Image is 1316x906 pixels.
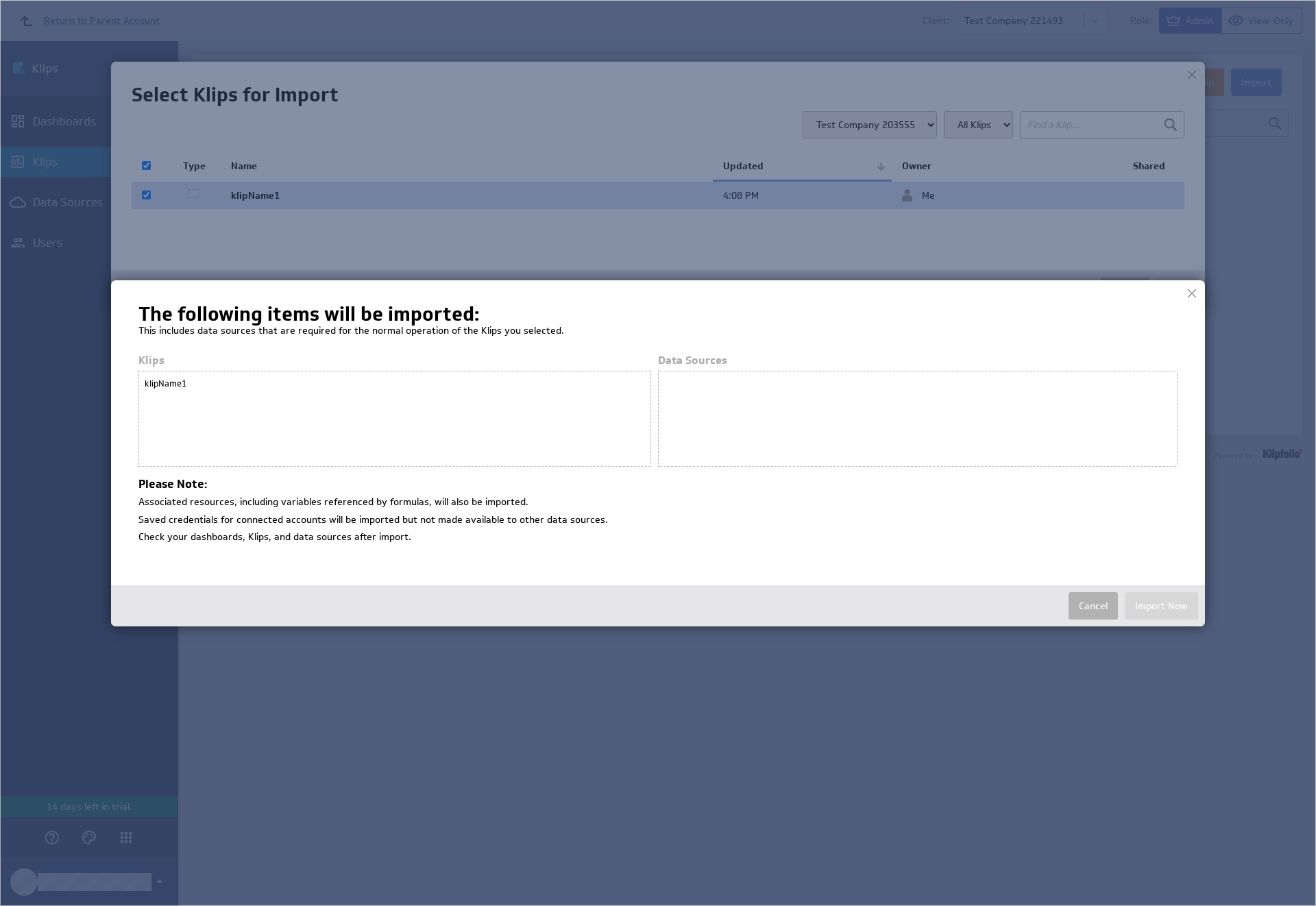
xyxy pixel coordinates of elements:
div: Klips [138,354,658,371]
p: This includes data sources that are required for the normal operation of the Klips you selected. [138,321,1178,341]
li: Check your dashboards, Klips, and data sources after import. [138,526,1178,544]
div: klipName1 [142,374,648,393]
li: Associated resources, including variables referenced by formulas, will also be imported. [138,491,1178,509]
h1: The following items will be imported: [138,308,1178,321]
button: Import Now [1125,592,1198,620]
button: Cancel [1069,592,1118,620]
div: Data Sources [658,354,1178,371]
li: Saved credentials for connected accounts will be imported but not made available to other data so... [138,509,1178,527]
h4: Please Note: [138,478,1178,491]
